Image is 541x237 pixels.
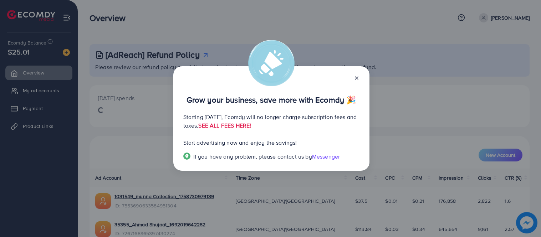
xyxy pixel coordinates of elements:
span: Messenger [312,153,340,160]
p: Grow your business, save more with Ecomdy 🎉 [183,96,359,104]
img: alert [248,40,295,86]
img: Popup guide [183,153,190,160]
a: SEE ALL FEES HERE! [198,122,251,129]
p: Start advertising now and enjoy the savings! [183,138,359,147]
p: Starting [DATE], Ecomdy will no longer charge subscription fees and taxes. [183,113,359,130]
span: If you have any problem, please contact us by [193,153,312,160]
